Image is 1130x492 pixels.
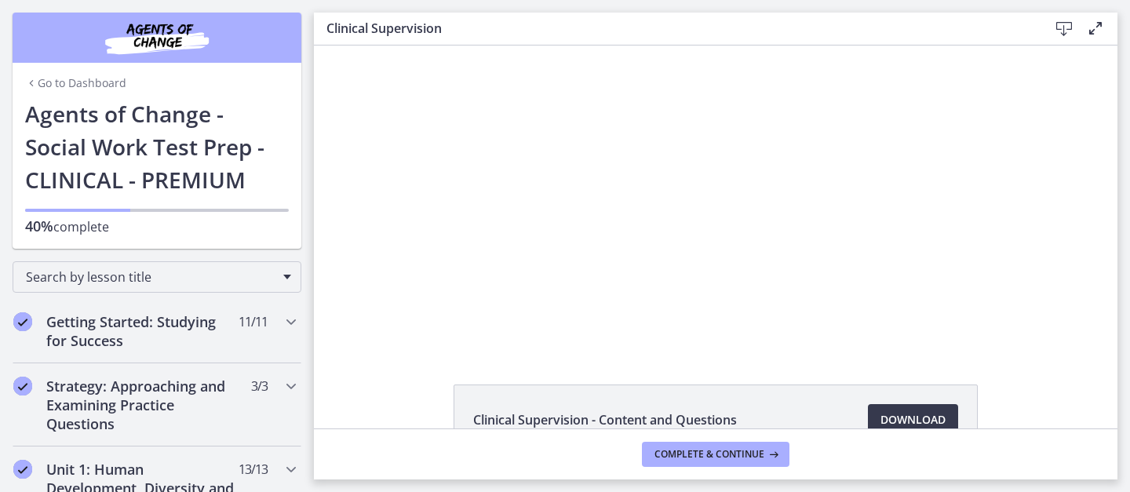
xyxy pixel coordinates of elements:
i: Completed [13,312,32,331]
p: complete [25,217,289,236]
div: Search by lesson title [13,261,301,293]
h2: Strategy: Approaching and Examining Practice Questions [46,377,238,433]
a: Download [868,404,958,436]
span: 11 / 11 [239,312,268,331]
h1: Agents of Change - Social Work Test Prep - CLINICAL - PREMIUM [25,97,289,196]
button: Complete & continue [642,442,789,467]
span: Complete & continue [654,448,764,461]
span: 40% [25,217,53,235]
iframe: Video Lesson [314,46,1117,348]
img: Agents of Change [63,19,251,56]
span: 13 / 13 [239,460,268,479]
span: Clinical Supervision - Content and Questions [473,410,737,429]
span: 3 / 3 [251,377,268,395]
span: Download [880,410,946,429]
a: Go to Dashboard [25,75,126,91]
i: Completed [13,377,32,395]
h2: Getting Started: Studying for Success [46,312,238,350]
i: Completed [13,460,32,479]
span: Search by lesson title [26,268,275,286]
h3: Clinical Supervision [326,19,1023,38]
